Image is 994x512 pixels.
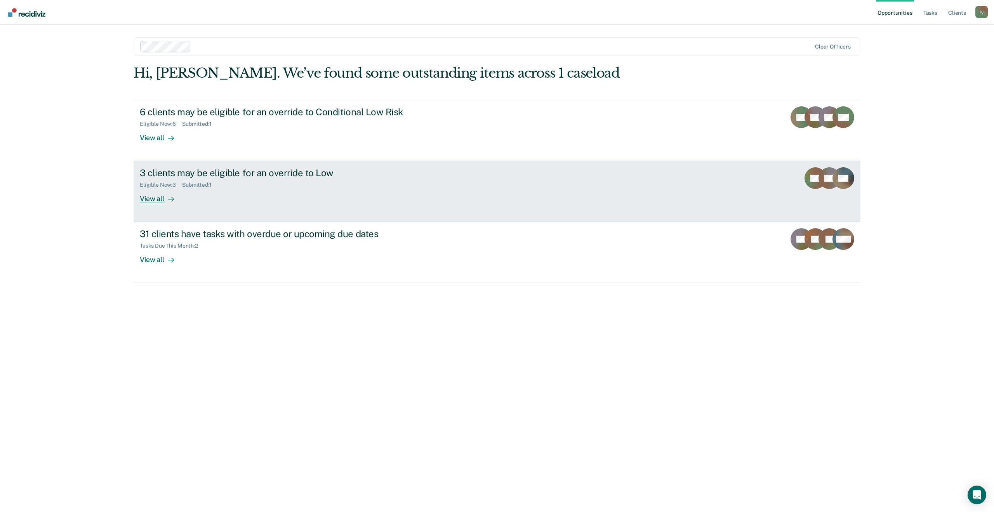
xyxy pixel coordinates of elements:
[140,249,183,264] div: View all
[140,106,412,118] div: 6 clients may be eligible for an override to Conditional Low Risk
[134,222,860,283] a: 31 clients have tasks with overdue or upcoming due datesTasks Due This Month:2View all
[182,121,218,127] div: Submitted : 1
[140,127,183,142] div: View all
[815,43,851,50] div: Clear officers
[975,6,988,18] div: P J
[140,228,412,240] div: 31 clients have tasks with overdue or upcoming due dates
[140,167,412,179] div: 3 clients may be eligible for an override to Low
[140,182,182,188] div: Eligible Now : 3
[134,65,715,81] div: Hi, [PERSON_NAME]. We’ve found some outstanding items across 1 caseload
[975,6,988,18] button: Profile dropdown button
[140,121,182,127] div: Eligible Now : 6
[134,100,860,161] a: 6 clients may be eligible for an override to Conditional Low RiskEligible Now:6Submitted:1View all
[140,188,183,203] div: View all
[968,486,986,504] div: Open Intercom Messenger
[8,8,45,17] img: Recidiviz
[140,243,204,249] div: Tasks Due This Month : 2
[182,182,218,188] div: Submitted : 1
[134,161,860,222] a: 3 clients may be eligible for an override to LowEligible Now:3Submitted:1View all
